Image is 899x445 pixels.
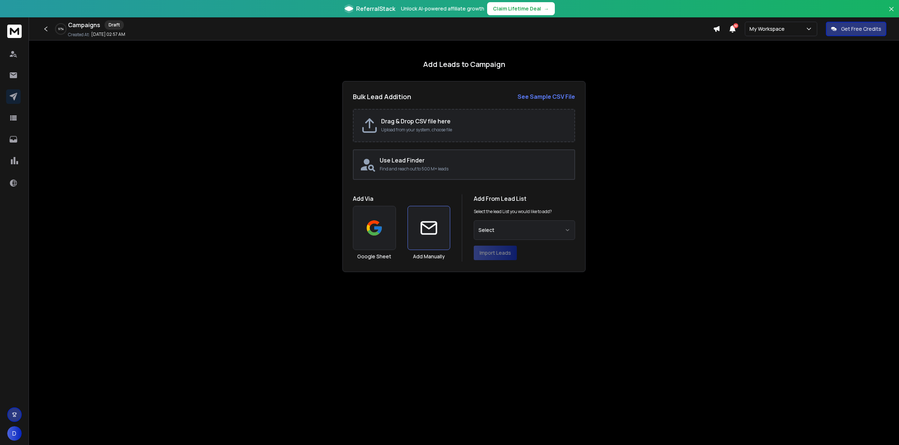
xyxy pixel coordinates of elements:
[380,156,569,165] h2: Use Lead Finder
[474,194,575,203] h1: Add From Lead List
[518,93,575,101] strong: See Sample CSV File
[826,22,886,36] button: Get Free Credits
[105,20,124,30] div: Draft
[68,32,90,38] p: Created At:
[474,209,552,215] p: Select the lead List you would like to add?
[380,166,569,172] p: Find and reach out to 500 M+ leads
[423,59,505,69] h1: Add Leads to Campaign
[413,253,445,260] h3: Add Manually
[518,92,575,101] a: See Sample CSV File
[58,27,64,31] p: 97 %
[381,117,567,126] h2: Drag & Drop CSV file here
[401,5,484,12] p: Unlock AI-powered affiliate growth
[68,21,100,29] h1: Campaigns
[841,25,881,33] p: Get Free Credits
[7,426,22,441] button: D
[356,4,395,13] span: ReferralStack
[750,25,788,33] p: My Workspace
[487,2,555,15] button: Claim Lifetime Deal→
[353,194,450,203] h1: Add Via
[887,4,896,22] button: Close banner
[353,92,411,102] h2: Bulk Lead Addition
[91,31,125,37] p: [DATE] 02:57 AM
[478,226,494,234] span: Select
[381,127,567,133] p: Upload from your system, choose file
[733,23,738,28] span: 50
[544,5,549,12] span: →
[357,253,391,260] h3: Google Sheet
